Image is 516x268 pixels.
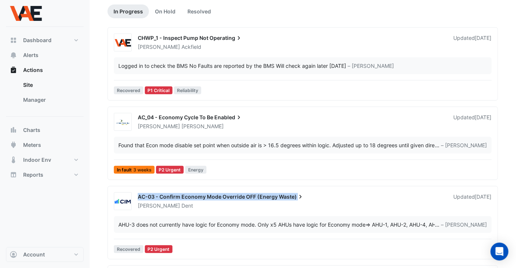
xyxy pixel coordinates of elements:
a: Manager [17,92,84,107]
button: Alerts [6,48,84,63]
div: Updated [453,34,492,51]
span: Recovered [114,86,143,94]
div: … [118,221,487,228]
div: Logged in to check the BMS No Faults are reported by the BMS Will check again later [DATE] [118,62,346,70]
span: – [PERSON_NAME] [441,221,487,228]
button: Meters [6,138,84,152]
a: Resolved [181,4,217,18]
span: AC_04 - Economy Cycle To Be [138,114,213,120]
span: Thu 29-May-2025 07:53 AEST [475,35,492,41]
a: On Hold [149,4,181,18]
app-icon: Meters [10,141,17,149]
button: Actions [6,63,84,78]
span: Reports [23,171,43,179]
div: P2 Urgent [145,245,173,253]
span: Dent [181,202,193,209]
div: Actions [6,78,84,110]
div: Found that Econ mode disable set point when outside air is > 16.5 degrees within logic. Adjusted ... [118,141,435,149]
div: Updated [453,114,492,130]
span: Alerts [23,51,38,59]
span: [PERSON_NAME] [138,123,180,129]
span: 3 weeks [133,168,152,172]
span: Reliability [174,86,201,94]
button: Account [6,247,84,262]
span: – [PERSON_NAME] [348,62,394,70]
span: Charts [23,126,40,134]
button: Charts [6,123,84,138]
span: Enabled [214,114,243,121]
img: CIM [114,198,131,205]
app-icon: Alerts [10,51,17,59]
span: Indoor Env [23,156,51,164]
span: AC-03 - Confirm Economy Mode Override OFF (Energy [138,193,278,200]
span: – [PERSON_NAME] [441,141,487,149]
span: Meters [23,141,41,149]
div: P1 Critical [145,86,173,94]
app-icon: Actions [10,66,17,74]
span: Account [23,251,45,258]
div: … [118,141,487,149]
span: [PERSON_NAME] [138,44,180,50]
span: Recovered [114,245,143,253]
span: Operating [209,34,243,42]
span: Energy [185,166,206,174]
app-icon: Dashboard [10,37,17,44]
button: Reports [6,167,84,182]
span: Dashboard [23,37,52,44]
div: Open Intercom Messenger [491,243,509,261]
span: In fault [114,166,155,174]
span: Ackfield [181,43,201,51]
div: AHU-3 does not currently have logic for Economy mode. Only x5 AHUs have logic for Economy mode=> ... [118,221,435,228]
img: Company Logo [9,6,43,21]
a: Site [17,78,84,92]
app-icon: Charts [10,126,17,134]
div: Updated [453,193,492,209]
span: CHWP_1 - Inspect Pump Not [138,35,208,41]
span: Tue 12-Aug-2025 09:38 AEST [475,193,492,200]
span: [PERSON_NAME] [138,202,180,209]
button: Dashboard [6,33,84,48]
span: [PERSON_NAME] [181,123,224,130]
span: Tue 12-Aug-2025 10:56 AEST [475,114,492,120]
img: Precision Group [114,119,131,126]
app-icon: Reports [10,171,17,179]
span: Waste) [279,193,304,201]
app-icon: Indoor Env [10,156,17,164]
div: P2 Urgent [156,166,184,174]
span: Actions [23,66,43,74]
img: VAE Group [114,39,131,47]
button: Indoor Env [6,152,84,167]
a: In Progress [108,4,149,18]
